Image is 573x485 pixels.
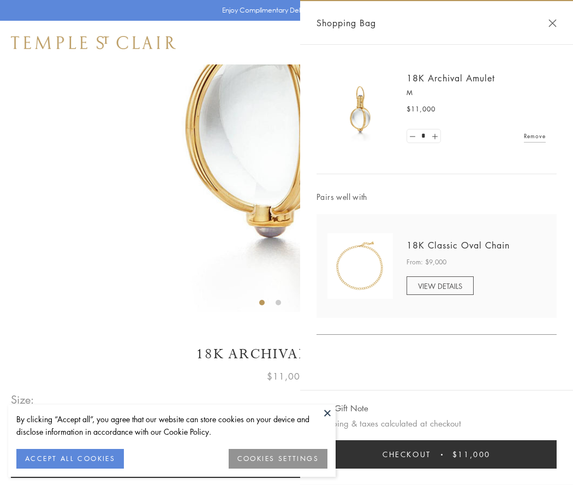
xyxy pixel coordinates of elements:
[11,391,35,409] span: Size:
[327,76,393,142] img: 18K Archival Amulet
[317,191,557,203] span: Pairs well with
[407,104,435,115] span: $11,000
[267,369,306,383] span: $11,000
[452,448,491,460] span: $11,000
[407,239,510,251] a: 18K Classic Oval Chain
[407,129,418,143] a: Set quantity to 0
[407,72,495,84] a: 18K Archival Amulet
[11,345,562,364] h1: 18K Archival Amulet
[548,19,557,27] button: Close Shopping Bag
[317,16,376,30] span: Shopping Bag
[16,449,124,469] button: ACCEPT ALL COOKIES
[229,449,327,469] button: COOKIES SETTINGS
[407,257,446,268] span: From: $9,000
[11,36,176,49] img: Temple St. Clair
[317,401,368,415] button: Add Gift Note
[222,5,346,16] p: Enjoy Complimentary Delivery & Returns
[327,233,393,299] img: N88865-OV18
[317,417,557,430] p: Shipping & taxes calculated at checkout
[418,281,462,291] span: VIEW DETAILS
[16,413,327,438] div: By clicking “Accept all”, you agree that our website can store cookies on your device and disclos...
[407,276,474,295] a: VIEW DETAILS
[524,130,546,142] a: Remove
[317,440,557,469] button: Checkout $11,000
[383,448,431,460] span: Checkout
[429,129,440,143] a: Set quantity to 2
[407,87,546,98] p: M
